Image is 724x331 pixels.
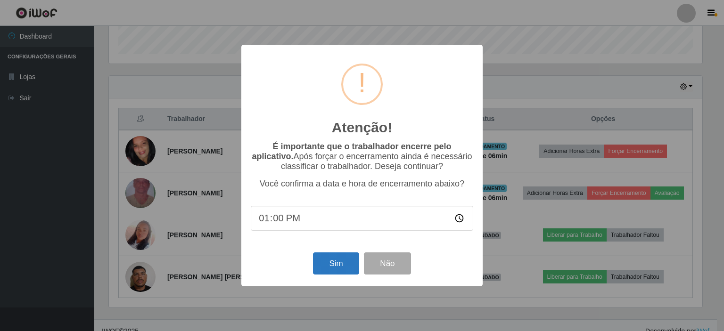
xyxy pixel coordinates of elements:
[332,119,392,136] h2: Atenção!
[313,252,359,274] button: Sim
[251,179,473,189] p: Você confirma a data e hora de encerramento abaixo?
[364,252,411,274] button: Não
[251,142,473,171] p: Após forçar o encerramento ainda é necessário classificar o trabalhador. Deseja continuar?
[252,142,451,161] b: É importante que o trabalhador encerre pelo aplicativo.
